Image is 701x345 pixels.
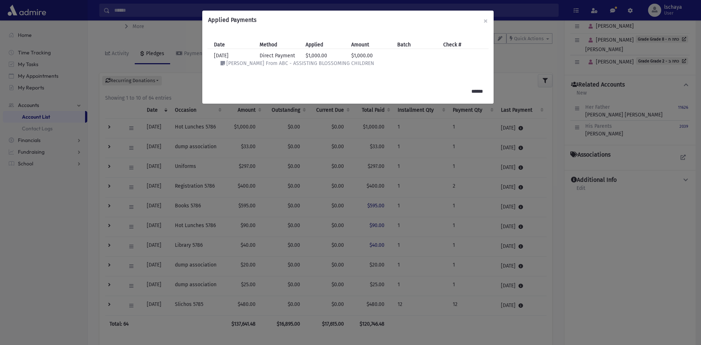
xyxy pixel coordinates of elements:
[208,16,256,23] h6: Applied Payments
[394,41,440,49] div: Batch
[302,41,348,49] div: Applied
[348,41,394,49] div: Amount
[256,41,302,49] div: Method
[210,41,256,49] div: Date
[348,52,394,60] div: $1,000.00
[210,52,256,60] div: [DATE]
[256,52,302,60] div: Direct Payment
[217,60,486,67] div: [PERSON_NAME] From ABC - ASSISTING BLOSSOMING CHILDREN
[440,41,486,49] div: Check #
[478,11,494,31] button: ×
[302,52,348,60] div: $1,000.00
